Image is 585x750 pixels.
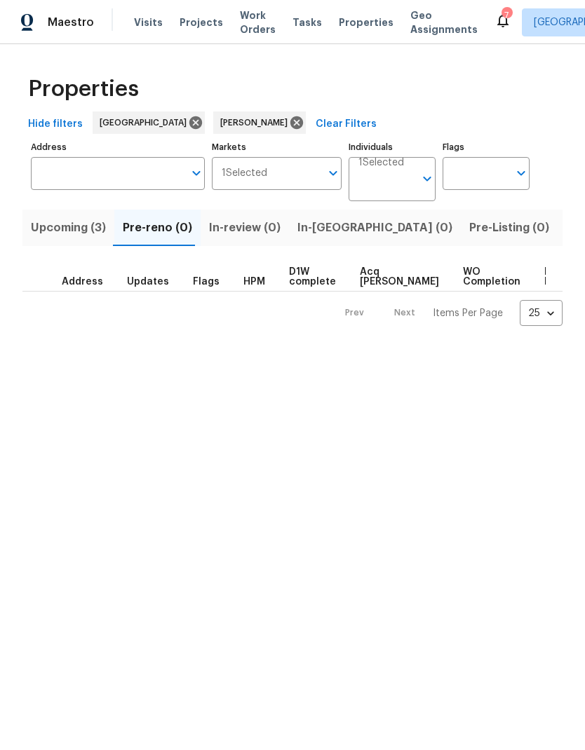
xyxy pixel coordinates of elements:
button: Clear Filters [310,111,382,137]
span: Properties [28,82,139,96]
span: [GEOGRAPHIC_DATA] [100,116,192,130]
button: Open [511,163,531,183]
span: 1 Selected [222,168,267,179]
span: Work Orders [240,8,276,36]
div: [PERSON_NAME] [213,111,306,134]
label: Address [31,143,205,151]
span: In-[GEOGRAPHIC_DATA] (0) [297,218,452,238]
span: Geo Assignments [410,8,478,36]
label: Individuals [349,143,436,151]
span: D1W complete [289,267,336,287]
span: 1 Selected [358,157,404,169]
span: HPM [243,277,265,287]
span: Line Items [544,267,572,287]
span: Flags [193,277,220,287]
span: Visits [134,15,163,29]
span: Projects [180,15,223,29]
label: Flags [443,143,530,151]
div: [GEOGRAPHIC_DATA] [93,111,205,134]
div: 7 [502,8,511,22]
button: Hide filters [22,111,88,137]
span: Clear Filters [316,116,377,133]
span: Properties [339,15,394,29]
span: Maestro [48,15,94,29]
span: WO Completion [463,267,520,287]
button: Open [417,169,437,189]
span: Pre-reno (0) [123,218,192,238]
p: Items Per Page [433,306,503,320]
span: Hide filters [28,116,83,133]
span: Tasks [292,18,322,27]
label: Markets [212,143,342,151]
span: Acq [PERSON_NAME] [360,267,439,287]
span: [PERSON_NAME] [220,116,293,130]
div: 25 [520,295,563,332]
span: Updates [127,277,169,287]
span: Upcoming (3) [31,218,106,238]
button: Open [323,163,343,183]
span: Pre-Listing (0) [469,218,549,238]
button: Open [187,163,206,183]
span: In-review (0) [209,218,281,238]
span: Address [62,277,103,287]
nav: Pagination Navigation [332,300,563,326]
